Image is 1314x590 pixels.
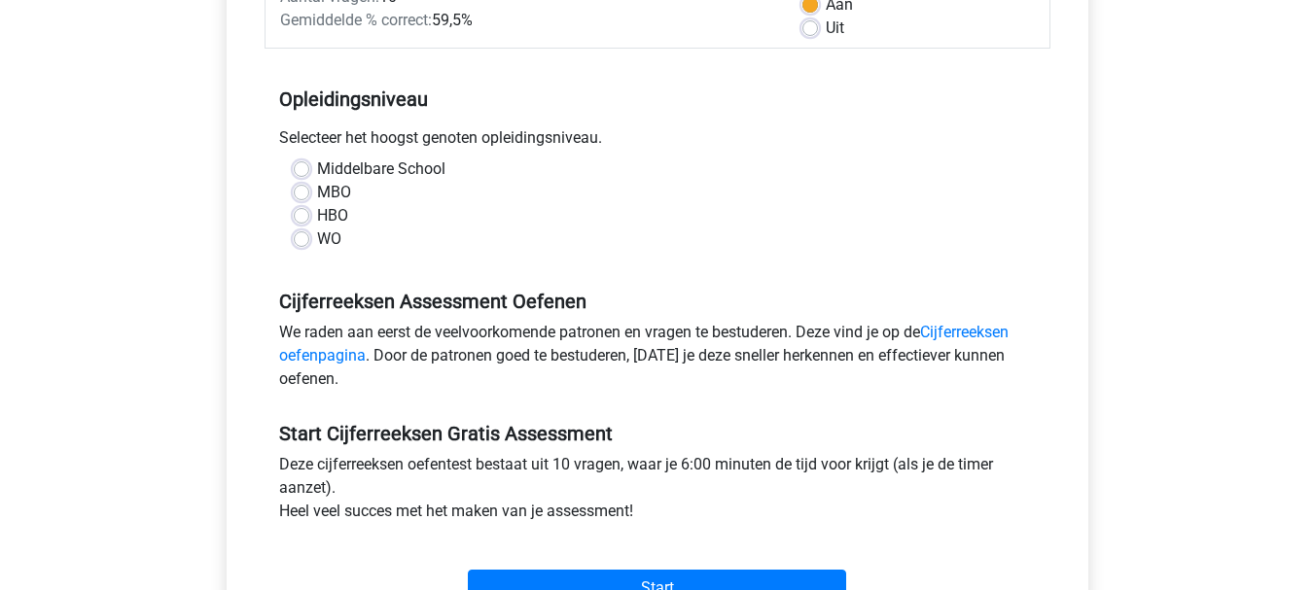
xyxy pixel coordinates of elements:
[317,204,348,227] label: HBO
[266,9,788,32] div: 59,5%
[317,181,351,204] label: MBO
[279,422,1036,445] h5: Start Cijferreeksen Gratis Assessment
[265,321,1050,399] div: We raden aan eerst de veelvoorkomende patronen en vragen te bestuderen. Deze vind je op de . Door...
[317,227,341,251] label: WO
[317,157,445,181] label: Middelbare School
[265,126,1050,157] div: Selecteer het hoogst genoten opleidingsniveau.
[279,290,1036,313] h5: Cijferreeksen Assessment Oefenen
[826,17,844,40] label: Uit
[280,11,432,29] span: Gemiddelde % correct:
[265,453,1050,531] div: Deze cijferreeksen oefentest bestaat uit 10 vragen, waar je 6:00 minuten de tijd voor krijgt (als...
[279,80,1036,119] h5: Opleidingsniveau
